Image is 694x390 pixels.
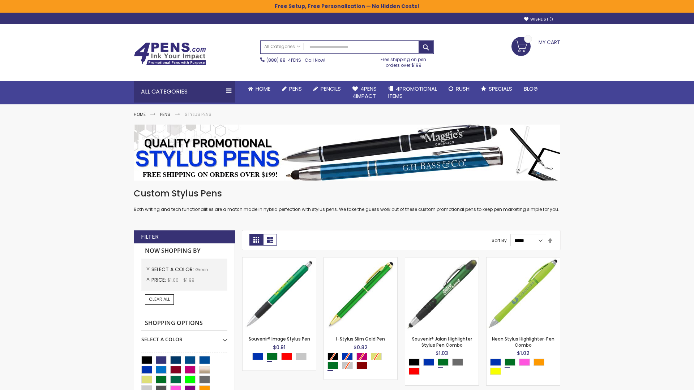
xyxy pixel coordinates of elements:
[134,42,206,65] img: 4Pens Custom Pens and Promotional Products
[276,81,308,97] a: Pens
[249,234,263,246] strong: Grid
[490,368,501,375] div: Yellow
[160,111,170,117] a: Pens
[141,233,159,241] strong: Filter
[185,111,211,117] strong: Stylus Pens
[354,344,368,351] span: $0.82
[487,257,560,331] img: Neon Stylus Highlighter-Pen Combo-Green
[352,85,377,100] span: 4Pens 4impact
[324,257,397,263] a: I-Stylus Slim Gold-Green
[475,81,518,97] a: Specials
[266,57,301,63] a: (888) 88-4PENS
[517,350,530,357] span: $1.02
[243,257,316,331] img: Souvenir® Image Stylus Pen-Green
[405,257,479,331] img: Souvenir® Jalan Highlighter Stylus Pen Combo-Green
[524,85,538,92] span: Blog
[409,359,479,377] div: Select A Color
[423,359,434,366] div: Blue
[519,359,530,366] div: Pink
[242,81,276,97] a: Home
[145,294,174,304] a: Clear All
[489,85,512,92] span: Specials
[281,353,292,360] div: Red
[273,344,286,351] span: $0.91
[243,257,316,263] a: Souvenir® Image Stylus Pen-Green
[409,359,420,366] div: Black
[134,188,560,199] h1: Custom Stylus Pens
[492,237,507,243] label: Sort By
[264,44,300,49] span: All Categories
[289,85,302,92] span: Pens
[266,57,325,63] span: - Call Now!
[252,353,310,362] div: Select A Color
[382,81,443,104] a: 4PROMOTIONALITEMS
[492,336,554,348] a: Neon Stylus Highlighter-Pen Combo
[141,243,227,259] strong: Now Shopping by
[141,331,227,343] div: Select A Color
[356,362,367,369] div: Wine
[524,17,553,22] a: Wishlist
[141,316,227,331] strong: Shopping Options
[167,277,194,283] span: $1.00 - $1.99
[373,54,434,68] div: Free shipping on pen orders over $199
[347,81,382,104] a: 4Pens4impact
[436,350,448,357] span: $1.03
[490,359,501,366] div: Blue
[151,276,167,283] span: Price
[534,359,544,366] div: Orange
[134,125,560,181] img: Stylus Pens
[324,257,397,331] img: I-Stylus Slim Gold-Green
[490,359,560,377] div: Select A Color
[134,188,560,213] div: Both writing and tech functionalities are a match made in hybrid perfection with stylus pens. We ...
[321,85,341,92] span: Pencils
[405,257,479,263] a: Souvenir® Jalan Highlighter Stylus Pen Combo-Green
[327,353,397,371] div: Select A Color
[261,41,304,53] a: All Categories
[327,362,338,369] div: Green
[336,336,385,342] a: I-Stylus Slim Gold Pen
[308,81,347,97] a: Pencils
[438,359,449,366] div: Green
[412,336,472,348] a: Souvenir® Jalan Highlighter Stylus Pen Combo
[443,81,475,97] a: Rush
[252,353,263,360] div: Blue
[195,266,208,273] span: Green
[151,266,195,273] span: Select A Color
[487,257,560,263] a: Neon Stylus Highlighter-Pen Combo-Green
[267,353,278,360] div: Green
[256,85,270,92] span: Home
[296,353,307,360] div: Silver
[388,85,437,100] span: 4PROMOTIONAL ITEMS
[134,111,146,117] a: Home
[249,336,310,342] a: Souvenir® Image Stylus Pen
[134,81,235,103] div: All Categories
[518,81,544,97] a: Blog
[452,359,463,366] div: Grey
[456,85,470,92] span: Rush
[409,368,420,375] div: Red
[149,296,170,302] span: Clear All
[505,359,515,366] div: Green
